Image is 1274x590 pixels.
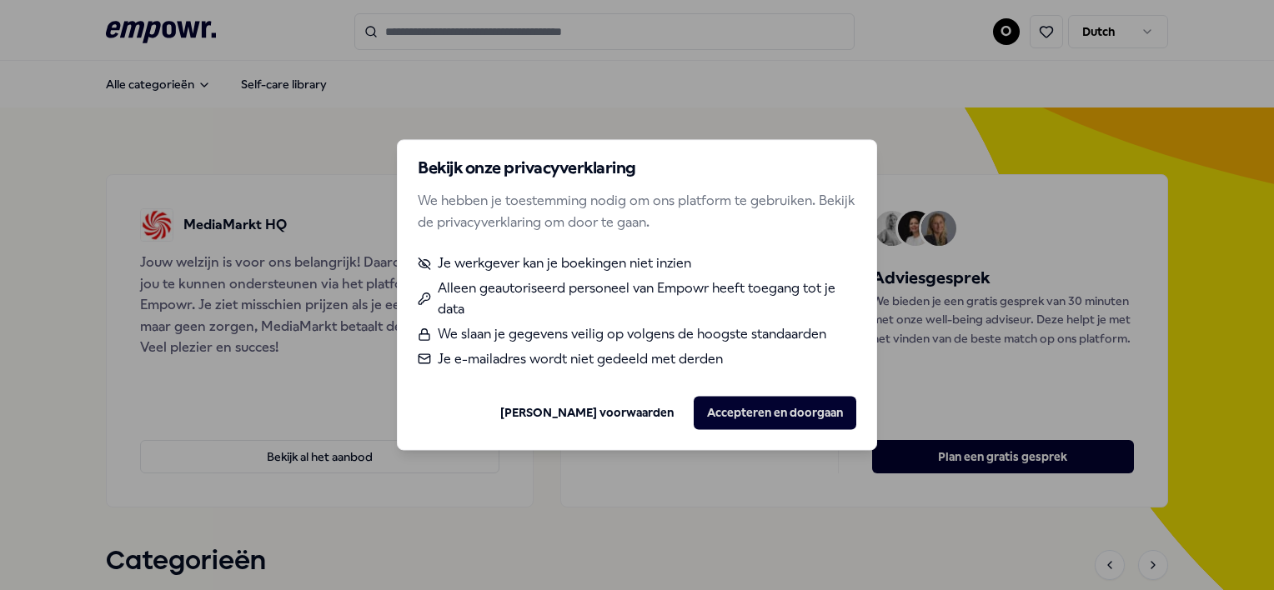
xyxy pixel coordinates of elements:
li: Je e-mailadres wordt niet gedeeld met derden [418,348,856,370]
li: Alleen geautoriseerd personeel van Empowr heeft toegang tot je data [418,277,856,320]
button: Accepteren en doorgaan [694,397,856,430]
p: We hebben je toestemming nodig om ons platform te gebruiken. Bekijk de privacyverklaring om door ... [418,190,856,232]
a: [PERSON_NAME] voorwaarden [500,403,674,422]
li: Je werkgever kan je boekingen niet inzien [418,253,856,275]
li: We slaan je gegevens veilig op volgens de hoogste standaarden [418,323,856,345]
h2: Bekijk onze privacyverklaring [418,160,856,177]
button: [PERSON_NAME] voorwaarden [487,397,687,430]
